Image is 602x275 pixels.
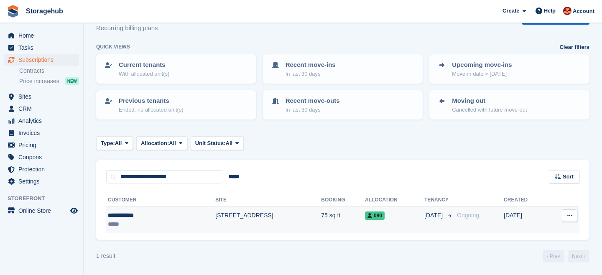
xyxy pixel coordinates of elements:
[191,136,244,150] button: Unit Status: All
[286,96,340,106] p: Recent move-outs
[18,42,69,53] span: Tasks
[4,30,79,41] a: menu
[452,96,527,106] p: Moving out
[430,91,589,119] a: Moving out Cancelled with future move-out
[96,23,163,33] p: Recurring billing plans
[286,106,340,114] p: In last 30 days
[4,54,79,66] a: menu
[452,70,512,78] p: Move-in date > [DATE]
[96,136,133,150] button: Type: All
[4,42,79,53] a: menu
[264,91,422,119] a: Recent move-outs In last 30 days
[19,76,79,86] a: Price increases NEW
[4,139,79,151] a: menu
[18,151,69,163] span: Coupons
[541,250,591,262] nav: Page
[365,194,424,207] th: Allocation
[19,77,59,85] span: Price increases
[18,176,69,187] span: Settings
[141,139,169,148] span: Allocation:
[4,176,79,187] a: menu
[264,55,422,83] a: Recent move-ins In last 30 days
[96,252,115,260] div: 1 result
[19,67,79,75] a: Contracts
[169,139,176,148] span: All
[23,4,66,18] a: Storagehub
[18,54,69,66] span: Subscriptions
[226,139,233,148] span: All
[106,194,215,207] th: Customer
[559,43,589,51] a: Clear filters
[424,194,454,207] th: Tenancy
[7,5,19,18] img: stora-icon-8386f47178a22dfd0bd8f6a31ec36ba5ce8667c1dd55bd0f319d3a0aa187defe.svg
[18,103,69,115] span: CRM
[215,194,321,207] th: Site
[97,91,255,119] a: Previous tenants Ended, no allocated unit(s)
[115,139,122,148] span: All
[4,115,79,127] a: menu
[424,211,444,220] span: [DATE]
[503,7,519,15] span: Create
[286,70,336,78] p: In last 30 days
[321,194,365,207] th: Booking
[96,43,130,51] h6: Quick views
[543,250,564,262] a: Previous
[18,127,69,139] span: Invoices
[18,91,69,102] span: Sites
[119,70,169,78] p: With allocated unit(s)
[69,206,79,216] a: Preview store
[18,163,69,175] span: Protection
[101,139,115,148] span: Type:
[573,7,594,15] span: Account
[430,55,589,83] a: Upcoming move-ins Move-in date > [DATE]
[452,60,512,70] p: Upcoming move-ins
[4,103,79,115] a: menu
[457,212,479,219] span: Ongoing
[4,127,79,139] a: menu
[4,163,79,175] a: menu
[563,173,574,181] span: Sort
[136,136,187,150] button: Allocation: All
[8,194,83,203] span: Storefront
[195,139,226,148] span: Unit Status:
[18,115,69,127] span: Analytics
[321,207,365,233] td: 75 sq ft
[119,106,184,114] p: Ended, no allocated unit(s)
[4,151,79,163] a: menu
[97,55,255,83] a: Current tenants With allocated unit(s)
[4,91,79,102] a: menu
[544,7,556,15] span: Help
[119,60,169,70] p: Current tenants
[215,207,321,233] td: [STREET_ADDRESS]
[119,96,184,106] p: Previous tenants
[568,250,589,262] a: Next
[18,205,69,216] span: Online Store
[504,194,547,207] th: Created
[452,106,527,114] p: Cancelled with future move-out
[365,211,385,220] span: 080
[4,205,79,216] a: menu
[18,139,69,151] span: Pricing
[504,207,547,233] td: [DATE]
[18,30,69,41] span: Home
[65,77,79,85] div: NEW
[286,60,336,70] p: Recent move-ins
[563,7,571,15] img: Nick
